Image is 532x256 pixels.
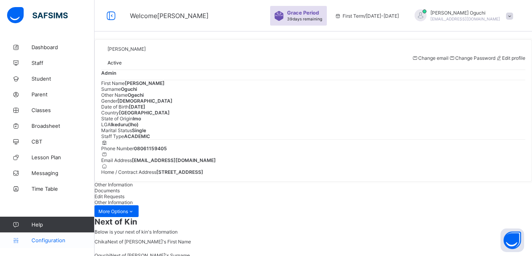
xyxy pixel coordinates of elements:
[7,7,68,24] img: safsims
[32,237,94,243] span: Configuration
[129,104,145,110] span: [DATE]
[274,11,284,21] img: sticker-purple.71386a28dfed39d6af7621340158ba97.svg
[430,17,500,21] span: [EMAIL_ADDRESS][DOMAIN_NAME]
[111,122,139,127] span: Ikeduru(Iho)
[132,157,216,163] span: [EMAIL_ADDRESS][DOMAIN_NAME]
[101,127,132,133] span: Marital Status
[124,133,150,139] span: ACADEMIC
[101,116,133,122] span: State of Origin
[500,228,524,252] button: Open asap
[335,13,399,19] span: session/term information
[32,76,95,82] span: Student
[32,186,95,192] span: Time Table
[101,122,111,127] span: LGA
[430,10,500,16] span: [PERSON_NAME] Oguchi
[32,44,95,50] span: Dashboard
[287,17,322,21] span: 39 days remaining
[101,169,156,175] span: Home / Contract Address
[101,80,125,86] span: First Name
[95,217,532,227] span: Next of Kin
[101,70,116,76] span: Admin
[128,92,144,98] span: Ogechi
[156,169,203,175] span: [STREET_ADDRESS]
[132,127,146,133] span: Single
[117,98,172,104] span: [DEMOGRAPHIC_DATA]
[95,193,124,199] span: Edit Requests
[108,60,122,66] span: Active
[95,199,133,205] span: Other Information
[108,46,146,52] span: [PERSON_NAME]
[119,110,170,116] span: [GEOGRAPHIC_DATA]
[32,107,95,113] span: Classes
[101,92,128,98] span: Other Name
[101,98,117,104] span: Gender
[95,229,178,235] span: Below is your next of kin's Information
[418,55,449,61] span: Change email
[95,182,133,188] span: Other Information
[101,104,129,110] span: Date of Birth
[32,221,94,228] span: Help
[108,239,191,245] span: Next of [PERSON_NAME]'s First Name
[101,86,121,92] span: Surname
[133,116,141,122] span: Imo
[101,110,119,116] span: Country
[121,86,137,92] span: Oguchi
[101,157,132,163] span: Email Address
[32,154,95,160] span: Lesson Plan
[95,239,108,245] span: Chika
[32,123,95,129] span: Broadsheet
[287,10,319,16] span: Grace Period
[125,80,165,86] span: [PERSON_NAME]
[32,60,95,66] span: Staff
[502,55,525,61] span: Edit profile
[32,138,95,145] span: CBT
[98,208,135,214] span: More Options
[95,188,120,193] span: Documents
[407,9,517,22] div: ChristinaOguchi
[134,145,167,151] span: 08061159405
[32,91,95,98] span: Parent
[455,55,495,61] span: Change Password
[101,145,134,151] span: Phone Number
[101,133,124,139] span: Staff Type
[32,170,95,176] span: Messaging
[130,12,209,20] span: Welcome [PERSON_NAME]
